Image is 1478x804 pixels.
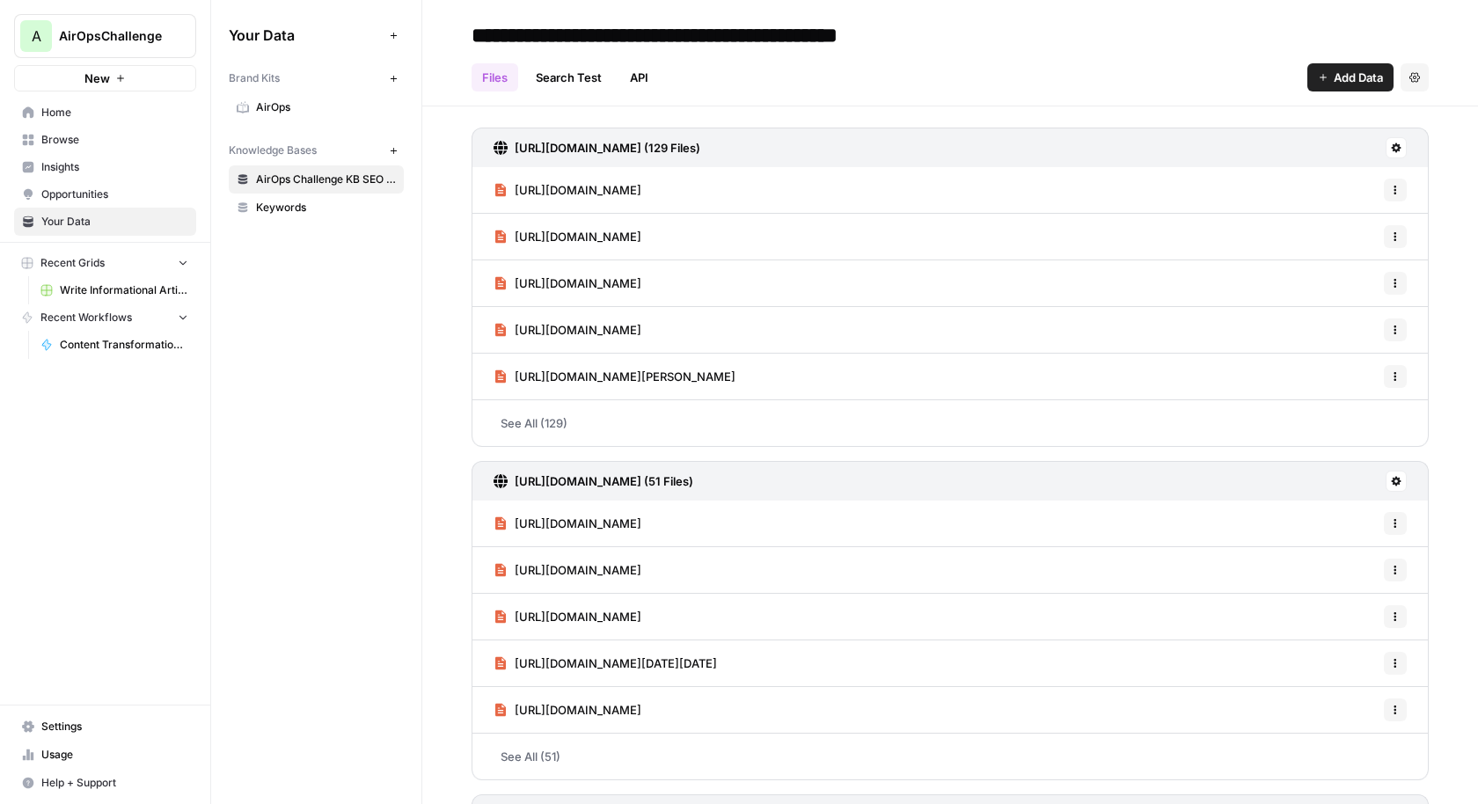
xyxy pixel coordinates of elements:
span: [URL][DOMAIN_NAME] [515,561,641,579]
span: Insights [41,159,188,175]
button: Help + Support [14,769,196,797]
span: Write Informational Article [60,282,188,298]
a: Usage [14,741,196,769]
span: Home [41,105,188,121]
a: [URL][DOMAIN_NAME] [494,214,641,259]
a: Files [472,63,518,91]
button: Recent Grids [14,250,196,276]
span: [URL][DOMAIN_NAME] [515,274,641,292]
button: Workspace: AirOpsChallenge [14,14,196,58]
span: [URL][DOMAIN_NAME][PERSON_NAME] [515,368,735,385]
a: [URL][DOMAIN_NAME] [494,167,641,213]
a: Your Data [14,208,196,236]
span: Help + Support [41,775,188,791]
a: [URL][DOMAIN_NAME][DATE][DATE] [494,640,717,686]
a: [URL][DOMAIN_NAME] (51 Files) [494,462,693,501]
span: A [32,26,41,47]
span: [URL][DOMAIN_NAME] [515,181,641,199]
span: [URL][DOMAIN_NAME] [515,321,641,339]
span: AirOps Challenge KB SEO & AEO (Best Practices) [256,172,396,187]
a: Insights [14,153,196,181]
a: [URL][DOMAIN_NAME][PERSON_NAME] [494,354,735,399]
span: Settings [41,719,188,735]
a: Write Informational Article [33,276,196,304]
span: AirOpsChallenge [59,27,165,45]
h3: [URL][DOMAIN_NAME] (129 Files) [515,139,700,157]
span: [URL][DOMAIN_NAME] [515,228,641,245]
a: Content Transformation Workflow [33,331,196,359]
a: [URL][DOMAIN_NAME] [494,501,641,546]
span: Your Data [41,214,188,230]
span: [URL][DOMAIN_NAME] [515,515,641,532]
a: See All (129) [472,400,1429,446]
button: Recent Workflows [14,304,196,331]
a: [URL][DOMAIN_NAME] [494,307,641,353]
span: [URL][DOMAIN_NAME][DATE][DATE] [515,654,717,672]
button: Add Data [1307,63,1394,91]
a: Search Test [525,63,612,91]
span: [URL][DOMAIN_NAME] [515,608,641,625]
a: [URL][DOMAIN_NAME] [494,260,641,306]
span: Usage [41,747,188,763]
a: Browse [14,126,196,154]
a: [URL][DOMAIN_NAME] [494,594,641,640]
a: Opportunities [14,180,196,208]
a: Home [14,99,196,127]
span: Brand Kits [229,70,280,86]
a: API [619,63,659,91]
a: AirOps Challenge KB SEO & AEO (Best Practices) [229,165,404,194]
span: AirOps [256,99,396,115]
a: [URL][DOMAIN_NAME] (129 Files) [494,128,700,167]
span: Recent Grids [40,255,105,271]
span: Add Data [1334,69,1383,86]
span: [URL][DOMAIN_NAME] [515,701,641,719]
span: New [84,69,110,87]
a: [URL][DOMAIN_NAME] [494,547,641,593]
a: AirOps [229,93,404,121]
h3: [URL][DOMAIN_NAME] (51 Files) [515,472,693,490]
span: Recent Workflows [40,310,132,325]
span: Content Transformation Workflow [60,337,188,353]
span: Opportunities [41,186,188,202]
a: Settings [14,713,196,741]
a: [URL][DOMAIN_NAME] [494,687,641,733]
span: Your Data [229,25,383,46]
a: See All (51) [472,734,1429,779]
span: Knowledge Bases [229,143,317,158]
span: Keywords [256,200,396,216]
button: New [14,65,196,91]
span: Browse [41,132,188,148]
a: Keywords [229,194,404,222]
